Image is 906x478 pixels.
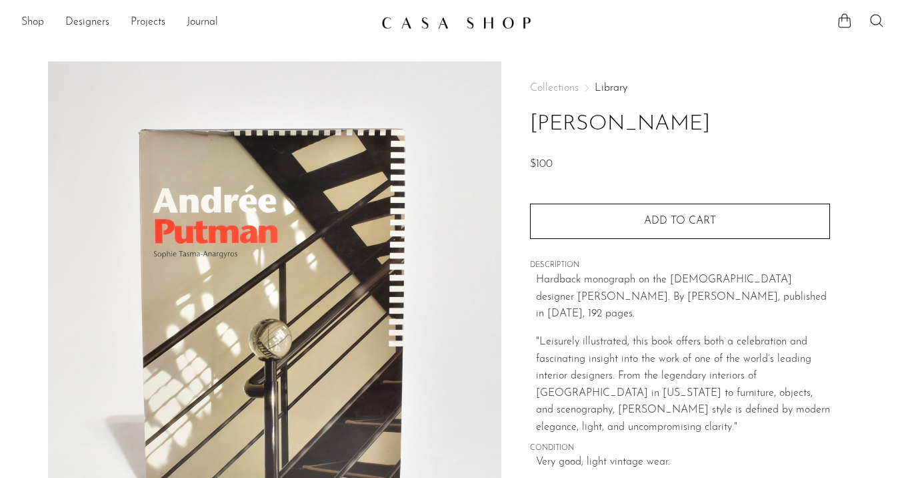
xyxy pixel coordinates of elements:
a: Journal [187,14,218,31]
span: Collections [530,83,579,93]
button: Add to cart [530,204,830,238]
nav: Desktop navigation [21,11,371,34]
a: Projects [131,14,165,31]
ul: NEW HEADER MENU [21,11,371,34]
a: Shop [21,14,44,31]
span: CONDITION [530,443,830,455]
a: Library [595,83,627,93]
span: $100 [530,159,553,170]
nav: Breadcrumbs [530,83,830,93]
span: Add to cart [644,216,716,226]
p: "Leisurely illustrated, this book offers both a celebration and fascinating insight into the work... [536,334,830,437]
h1: [PERSON_NAME] [530,107,830,142]
span: DESCRIPTION [530,260,830,272]
span: Very good; light vintage wear. [536,454,830,471]
a: Designers [65,14,109,31]
p: Hardback monograph on the [DEMOGRAPHIC_DATA] designer [PERSON_NAME]. By [PERSON_NAME], published ... [536,272,830,323]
